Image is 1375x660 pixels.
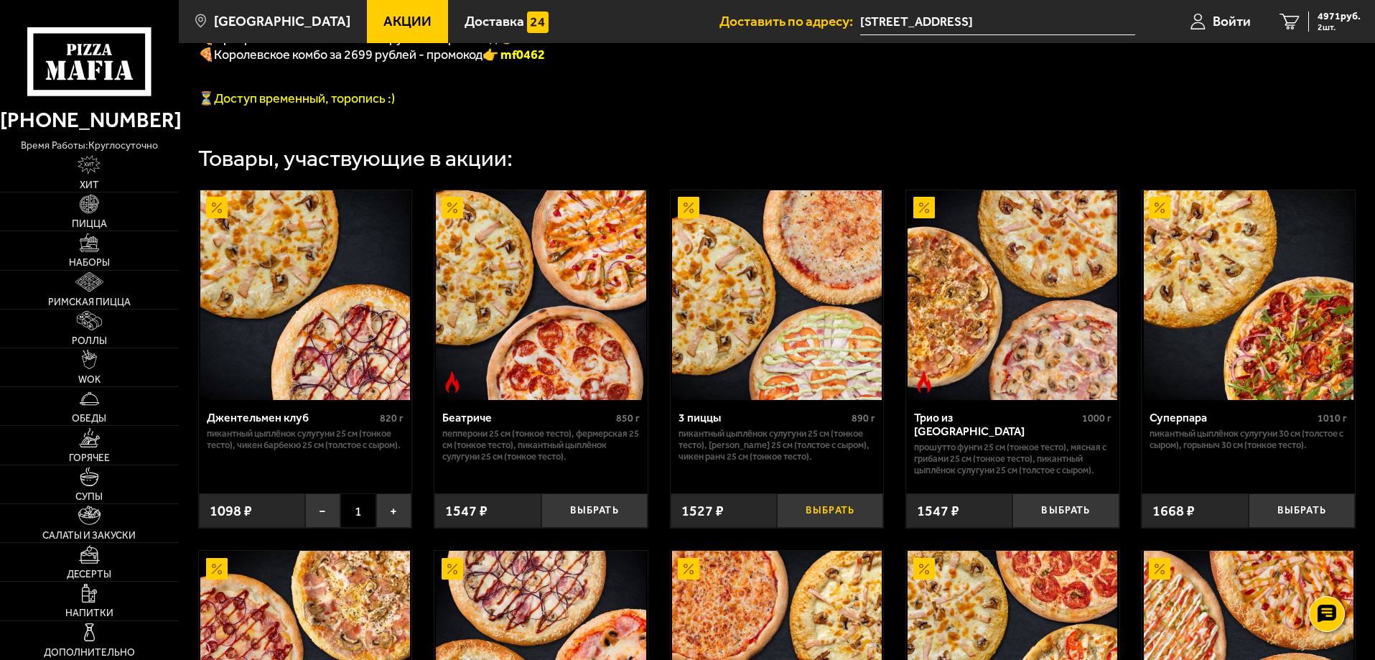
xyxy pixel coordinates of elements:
span: Акции [383,14,432,28]
span: 820 г [380,412,404,424]
span: 1098 ₽ [210,502,252,519]
img: 3 пиццы [672,190,882,400]
img: Акционный [1149,197,1170,218]
div: 3 пиццы [679,411,849,424]
span: 2 шт. [1318,23,1361,32]
p: Пикантный цыплёнок сулугуни 25 см (тонкое тесто), [PERSON_NAME] 25 см (толстое с сыром), Чикен Ра... [679,428,876,463]
span: 1547 ₽ [445,502,488,519]
span: WOK [78,375,101,385]
span: Обеды [72,414,106,424]
img: Акционный [913,197,935,218]
button: − [305,493,340,529]
button: Выбрать [541,493,648,529]
img: 15daf4d41897b9f0e9f617042186c801.svg [527,11,549,33]
div: Беатриче [442,411,612,424]
span: 4971 руб. [1318,11,1361,22]
img: Акционный [913,558,935,580]
span: Хит [80,180,99,190]
img: Акционный [206,558,228,580]
span: Наборы [69,258,110,268]
img: Акционный [678,558,699,580]
font: 🍕 [198,47,214,62]
span: Салаты и закуски [42,531,136,541]
span: Напитки [65,608,113,618]
a: Акционный3 пиццы [671,190,884,400]
div: Суперпара [1150,411,1314,424]
a: АкционныйОстрое блюдоБеатриче [434,190,648,400]
img: Беатриче [436,190,645,400]
div: Товары, участвующие в акции: [198,147,513,170]
img: Акционный [442,197,463,218]
span: Роллы [72,336,107,346]
img: Острое блюдо [913,371,935,393]
span: Доставить по адресу: [719,14,860,28]
a: АкционныйДжентельмен клуб [199,190,412,400]
span: Десерты [67,570,111,580]
input: Ваш адрес доставки [860,9,1135,35]
span: Пицца [72,219,107,229]
span: Супы [75,492,103,502]
img: Акционный [1149,558,1170,580]
p: Пепперони 25 см (тонкое тесто), Фермерская 25 см (тонкое тесто), Пикантный цыплёнок сулугуни 25 с... [442,428,640,463]
span: Горячее [69,453,110,463]
span: 1010 г [1318,412,1347,424]
span: Войти [1213,14,1251,28]
p: Прошутто Фунги 25 см (тонкое тесто), Мясная с грибами 25 см (тонкое тесто), Пикантный цыплёнок су... [914,442,1111,476]
span: [GEOGRAPHIC_DATA] [214,14,350,28]
span: 890 г [852,412,875,424]
button: Выбрать [777,493,883,529]
button: Выбрать [1249,493,1355,529]
span: 1547 ₽ [917,502,959,519]
div: Джентельмен клуб [207,411,377,424]
a: АкционныйСуперпара [1142,190,1355,400]
img: Острое блюдо [442,371,463,393]
div: Трио из [GEOGRAPHIC_DATA] [914,411,1078,438]
span: 1668 ₽ [1152,502,1195,519]
img: Акционный [206,197,228,218]
img: Джентельмен клуб [200,190,410,400]
span: ⏳Доступ временный, торопись :) [198,90,395,106]
button: + [376,493,411,529]
img: Суперпара [1144,190,1353,400]
span: 1 [340,493,376,529]
span: Королевское комбо за 2699 рублей - промокод [214,47,483,62]
span: Дополнительно [44,648,135,658]
img: Акционный [442,558,463,580]
button: Выбрать [1012,493,1119,529]
font: 👉 mf0462 [483,47,545,62]
span: 850 г [616,412,640,424]
p: Пикантный цыплёнок сулугуни 30 см (толстое с сыром), Горыныч 30 см (тонкое тесто). [1150,428,1347,451]
img: Акционный [678,197,699,218]
span: Доставка [465,14,524,28]
a: АкционныйОстрое блюдоТрио из Рио [906,190,1119,400]
img: Трио из Рио [908,190,1117,400]
span: 1527 ₽ [681,502,724,519]
p: Пикантный цыплёнок сулугуни 25 см (тонкое тесто), Чикен Барбекю 25 см (толстое с сыром). [207,428,404,451]
span: Пушкинский район, посёлок Шушары, Петербургское шоссе, 64к1 [860,9,1135,35]
span: 1000 г [1082,412,1111,424]
span: Римская пицца [48,297,131,307]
